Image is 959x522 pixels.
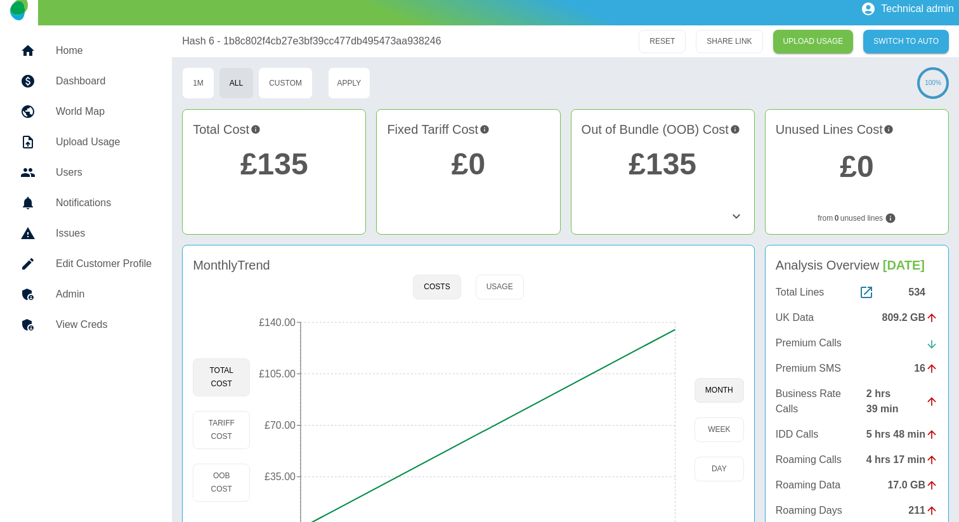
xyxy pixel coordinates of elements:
h4: Out of Bundle (OOB) Cost [582,120,744,139]
tspan: £140.00 [259,316,296,327]
p: IDD Calls [776,427,819,442]
a: Home [10,36,162,66]
p: Total Lines [776,285,825,300]
h5: Issues [56,226,152,241]
h5: View Creds [56,317,152,332]
h5: Users [56,165,152,180]
button: Apply [328,67,370,99]
h4: Analysis Overview [776,256,938,275]
a: Upload Usage [10,127,162,157]
button: month [695,378,744,403]
text: 100% [925,79,941,86]
div: 211 [908,503,938,518]
h4: Unused Lines Cost [776,120,938,141]
a: IDD Calls5 hrs 48 min [776,427,938,442]
div: 17.0 GB [887,478,938,493]
p: from unused lines [776,212,938,224]
a: Total Lines534 [776,285,938,300]
svg: Lines not used during your chosen timeframe. If multiple months selected only lines never used co... [885,212,896,224]
a: Premium SMS16 [776,361,938,376]
div: 16 [914,361,938,376]
p: Technical admin [881,3,954,15]
button: SHARE LINK [696,30,762,53]
h5: Notifications [56,195,152,211]
h5: Upload Usage [56,134,152,150]
div: 5 hrs 48 min [866,427,938,442]
p: Roaming Days [776,503,842,518]
a: Edit Customer Profile [10,249,162,279]
tspan: £35.00 [264,471,296,482]
span: [DATE] [883,258,925,272]
svg: This is the total charges incurred over All [251,120,261,139]
a: £135 [240,147,308,181]
a: Notifications [10,188,162,218]
a: Business Rate Calls2 hrs 39 min [776,386,938,417]
button: 1M [182,67,214,99]
h5: Admin [56,287,152,302]
button: day [695,457,744,481]
a: Issues [10,218,162,249]
button: All [219,67,254,99]
a: UK Data809.2 GB [776,310,938,325]
a: Roaming Data17.0 GB [776,478,938,493]
div: 2 hrs 39 min [866,386,938,417]
a: £0 [840,150,873,183]
h5: Home [56,43,152,58]
a: Admin [10,279,162,310]
h5: World Map [56,104,152,119]
a: Users [10,157,162,188]
a: UPLOAD USAGE [773,30,854,53]
a: £0 [452,147,485,181]
tspan: £70.00 [264,420,296,431]
a: Roaming Calls4 hrs 17 min [776,452,938,467]
h4: Monthly Trend [193,256,270,275]
p: Roaming Calls [776,452,842,467]
a: Dashboard [10,66,162,96]
div: 534 [908,285,938,300]
a: World Map [10,96,162,127]
button: Costs [413,275,460,299]
h4: Total Cost [193,120,355,139]
button: OOB Cost [193,464,250,502]
p: Premium SMS [776,361,841,376]
button: Tariff Cost [193,411,250,449]
p: Business Rate Calls [776,386,866,417]
a: Premium Calls [776,336,938,351]
a: Hash 6 - 1b8c802f4cb27e3bf39cc477db495473aa938246 [182,34,441,49]
div: 809.2 GB [882,310,938,325]
h5: Dashboard [56,74,152,89]
p: Premium Calls [776,336,842,351]
a: View Creds [10,310,162,340]
button: Custom [258,67,313,99]
b: 0 [835,212,839,224]
a: Roaming Days211 [776,503,938,518]
p: Roaming Data [776,478,840,493]
tspan: £105.00 [259,369,296,379]
button: RESET [639,30,686,53]
div: 4 hrs 17 min [866,452,938,467]
button: Usage [476,275,524,299]
h4: Fixed Tariff Cost [387,120,549,139]
svg: Costs outside of your fixed tariff [730,120,740,139]
button: SWITCH TO AUTO [863,30,949,53]
h5: Edit Customer Profile [56,256,152,271]
button: week [695,417,744,442]
a: £135 [629,147,696,181]
p: UK Data [776,310,814,325]
svg: Potential saving if surplus lines removed at contract renewal [884,120,894,139]
svg: This is your recurring contracted cost [480,120,490,139]
button: Total Cost [193,358,250,396]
